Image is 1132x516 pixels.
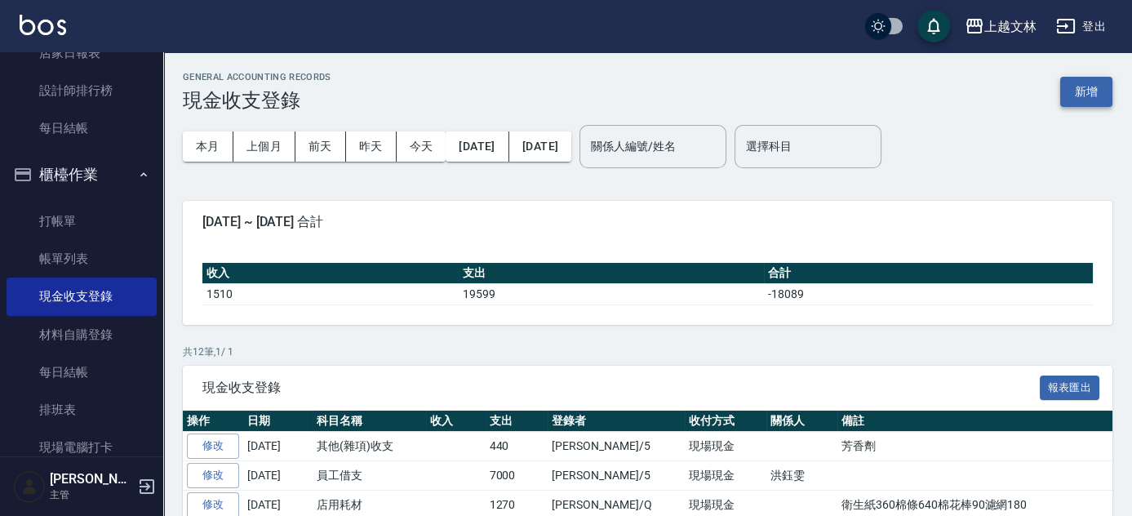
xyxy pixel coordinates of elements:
[1060,83,1112,99] a: 新增
[243,461,313,491] td: [DATE]
[187,463,239,488] a: 修改
[1040,379,1100,394] a: 報表匯出
[50,471,133,487] h5: [PERSON_NAME]
[7,109,157,147] a: 每日結帳
[7,202,157,240] a: 打帳單
[7,153,157,196] button: 櫃檯作業
[426,411,486,432] th: 收入
[187,434,239,459] a: 修改
[486,432,548,461] td: 440
[7,354,157,391] a: 每日結帳
[313,432,426,461] td: 其他(雜項)收支
[313,411,426,432] th: 科目名稱
[7,72,157,109] a: 設計師排行榜
[183,89,331,112] h3: 現金收支登錄
[183,72,331,82] h2: GENERAL ACCOUNTING RECORDS
[295,131,346,162] button: 前天
[243,432,313,461] td: [DATE]
[202,214,1093,230] span: [DATE] ~ [DATE] 合計
[548,411,684,432] th: 登錄者
[183,411,243,432] th: 操作
[685,411,767,432] th: 收付方式
[1040,376,1100,401] button: 報表匯出
[233,131,295,162] button: 上個月
[459,283,764,305] td: 19599
[243,411,313,432] th: 日期
[548,461,684,491] td: [PERSON_NAME]/5
[7,429,157,466] a: 現場電腦打卡
[183,345,1112,359] p: 共 12 筆, 1 / 1
[766,461,837,491] td: 洪鈺雯
[486,411,548,432] th: 支出
[7,34,157,72] a: 店家日報表
[13,470,46,503] img: Person
[685,432,767,461] td: 現場現金
[984,16,1037,37] div: 上越文林
[202,283,459,305] td: 1510
[764,283,1093,305] td: -18089
[202,380,1040,396] span: 現金收支登錄
[1050,11,1112,42] button: 登出
[685,461,767,491] td: 現場現金
[50,487,133,502] p: 主管
[509,131,571,162] button: [DATE]
[548,432,684,461] td: [PERSON_NAME]/5
[7,240,157,278] a: 帳單列表
[764,263,1093,284] th: 合計
[766,411,837,432] th: 關係人
[917,10,950,42] button: save
[313,461,426,491] td: 員工借支
[346,131,397,162] button: 昨天
[202,263,459,284] th: 收入
[397,131,446,162] button: 今天
[459,263,764,284] th: 支出
[958,10,1043,43] button: 上越文林
[20,15,66,35] img: Logo
[7,278,157,315] a: 現金收支登錄
[486,461,548,491] td: 7000
[446,131,508,162] button: [DATE]
[1060,77,1112,107] button: 新增
[183,131,233,162] button: 本月
[7,391,157,429] a: 排班表
[7,316,157,354] a: 材料自購登錄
